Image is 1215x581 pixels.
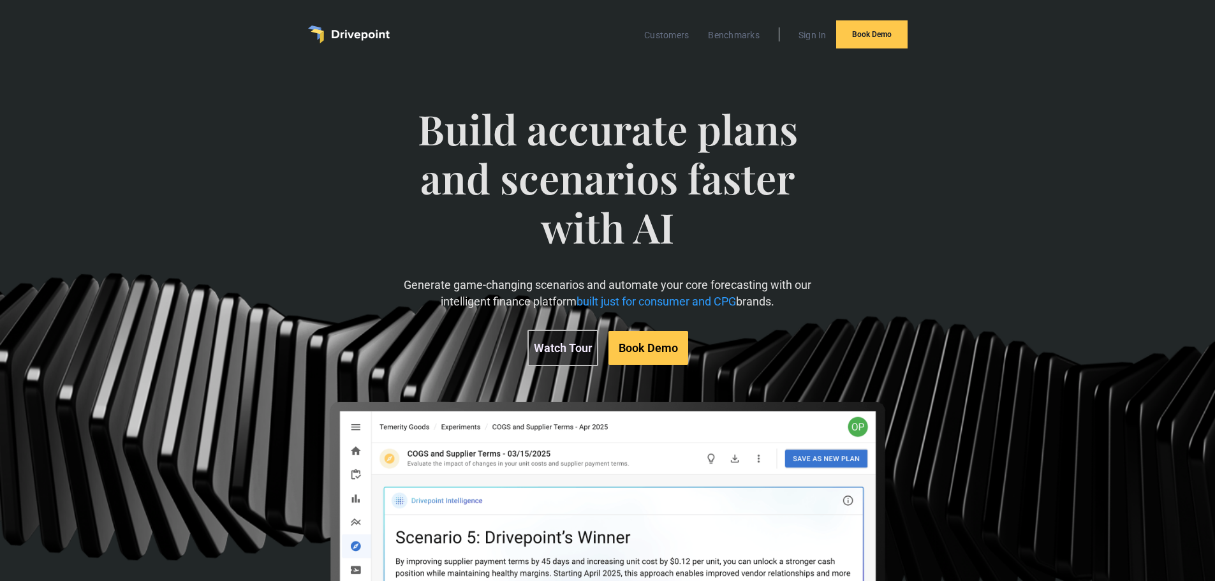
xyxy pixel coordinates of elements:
a: Watch Tour [527,330,598,366]
span: built just for consumer and CPG [577,295,736,308]
p: Generate game-changing scenarios and automate your core forecasting with our intelligent finance ... [398,277,817,309]
a: Customers [638,27,695,43]
a: Sign In [792,27,833,43]
a: home [308,26,390,43]
a: Book Demo [608,331,688,365]
a: Benchmarks [702,27,766,43]
span: Build accurate plans and scenarios faster with AI [398,105,817,277]
a: Book Demo [836,20,908,48]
